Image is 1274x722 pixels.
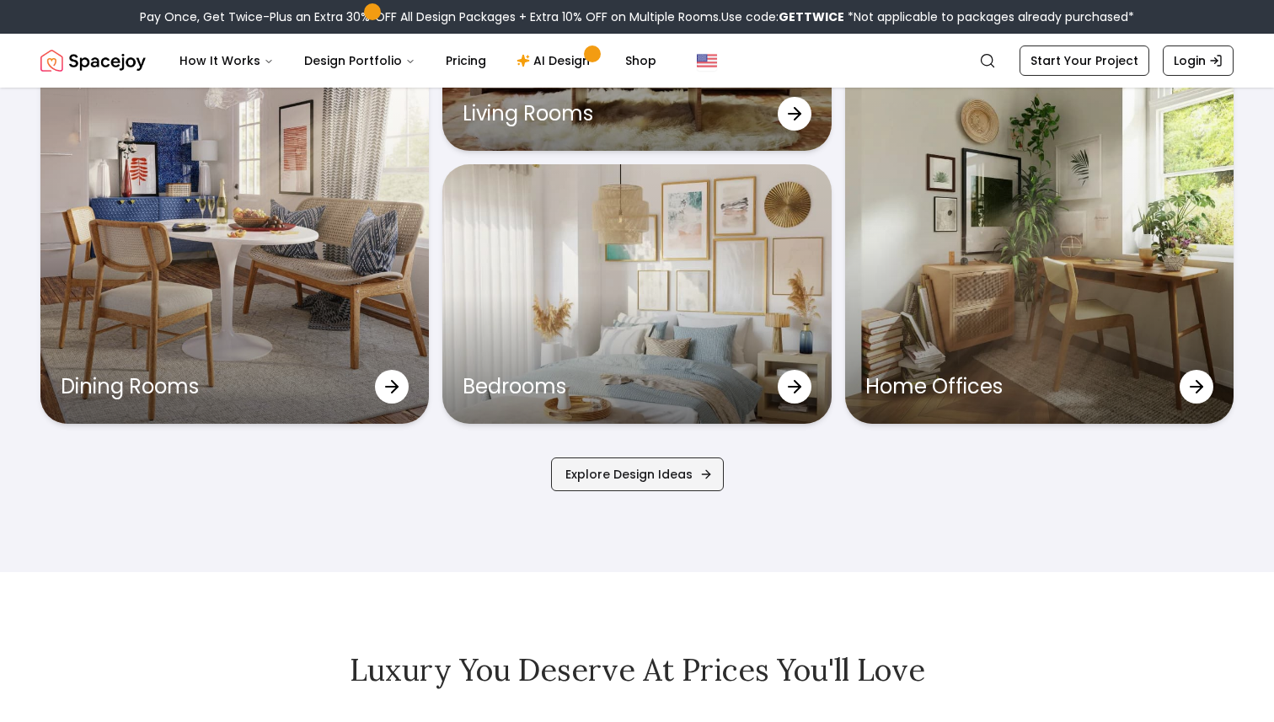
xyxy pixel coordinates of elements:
a: BedroomsBedrooms [442,164,831,424]
nav: Global [40,34,1234,88]
a: Explore Design Ideas [551,457,724,491]
p: Living Rooms [463,100,593,127]
span: Use code: [721,8,844,25]
nav: Main [166,44,670,78]
a: Shop [612,44,670,78]
div: Pay Once, Get Twice-Plus an Extra 30% OFF All Design Packages + Extra 10% OFF on Multiple Rooms. [140,8,1134,25]
a: AI Design [503,44,608,78]
a: Start Your Project [1020,45,1149,76]
img: United States [697,51,717,71]
b: GETTWICE [779,8,844,25]
a: Spacejoy [40,44,146,78]
button: How It Works [166,44,287,78]
a: Pricing [432,44,500,78]
p: Home Offices [865,373,1003,400]
img: Spacejoy Logo [40,44,146,78]
a: Dining RoomsDining Rooms [40,28,429,423]
h2: Luxury you deserve at prices you'll love [40,653,1234,687]
button: Design Portfolio [291,44,429,78]
a: Login [1163,45,1234,76]
span: *Not applicable to packages already purchased* [844,8,1134,25]
p: Bedrooms [463,373,566,400]
p: Dining Rooms [61,373,199,400]
a: Home OfficesHome Offices [845,28,1234,423]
